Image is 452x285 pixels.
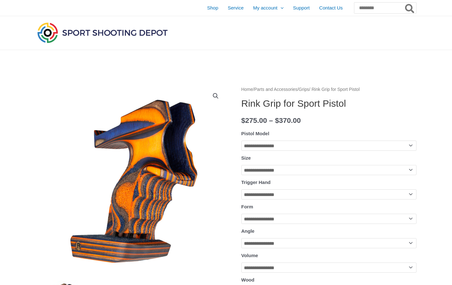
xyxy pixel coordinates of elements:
span: – [269,117,273,124]
button: Search [404,3,416,13]
nav: Breadcrumb [241,85,416,94]
bdi: 275.00 [241,117,267,124]
label: Trigger Hand [241,180,271,185]
label: Pistol Model [241,131,269,136]
label: Volume [241,253,258,258]
span: $ [241,117,246,124]
span: $ [275,117,279,124]
bdi: 370.00 [275,117,301,124]
label: Wood [241,277,254,282]
img: Sport Shooting Depot [36,21,169,44]
label: Angle [241,228,255,234]
h1: Rink Grip for Sport Pistol [241,98,416,109]
a: Grips [299,87,309,92]
label: Size [241,155,251,161]
a: View full-screen image gallery [210,90,221,102]
a: Home [241,87,253,92]
label: Form [241,204,253,209]
a: Parts and Accessories [254,87,298,92]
